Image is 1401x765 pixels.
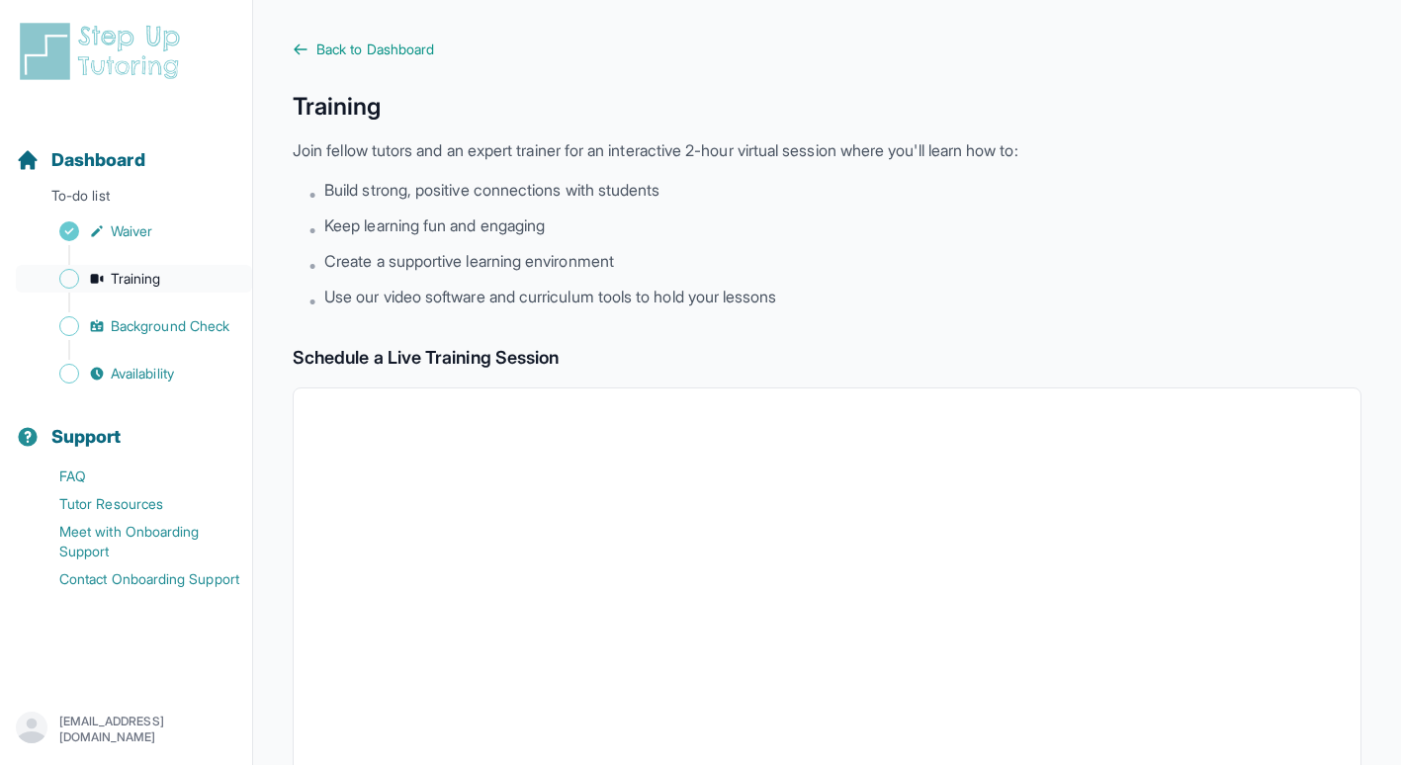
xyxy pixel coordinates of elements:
span: • [308,289,316,312]
span: Use our video software and curriculum tools to hold your lessons [324,285,776,308]
a: Availability [16,360,252,387]
span: Back to Dashboard [316,40,434,59]
span: Waiver [111,221,152,241]
span: Build strong, positive connections with students [324,178,659,202]
a: Training [16,265,252,293]
span: Support [51,423,122,451]
img: logo [16,20,192,83]
span: Create a supportive learning environment [324,249,614,273]
a: Background Check [16,312,252,340]
button: [EMAIL_ADDRESS][DOMAIN_NAME] [16,712,236,747]
span: Keep learning fun and engaging [324,213,545,237]
span: Training [111,269,161,289]
span: • [308,217,316,241]
p: To-do list [8,186,244,213]
a: Waiver [16,217,252,245]
a: Tutor Resources [16,490,252,518]
a: Dashboard [16,146,145,174]
span: Background Check [111,316,229,336]
a: Contact Onboarding Support [16,565,252,593]
p: Join fellow tutors and an expert trainer for an interactive 2-hour virtual session where you'll l... [293,138,1361,162]
span: • [308,253,316,277]
button: Support [8,391,244,459]
span: Dashboard [51,146,145,174]
a: FAQ [16,463,252,490]
button: Dashboard [8,115,244,182]
span: • [308,182,316,206]
span: Availability [111,364,174,383]
a: Back to Dashboard [293,40,1361,59]
h1: Training [293,91,1361,123]
p: [EMAIL_ADDRESS][DOMAIN_NAME] [59,714,236,745]
a: Meet with Onboarding Support [16,518,252,565]
h2: Schedule a Live Training Session [293,344,1361,372]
